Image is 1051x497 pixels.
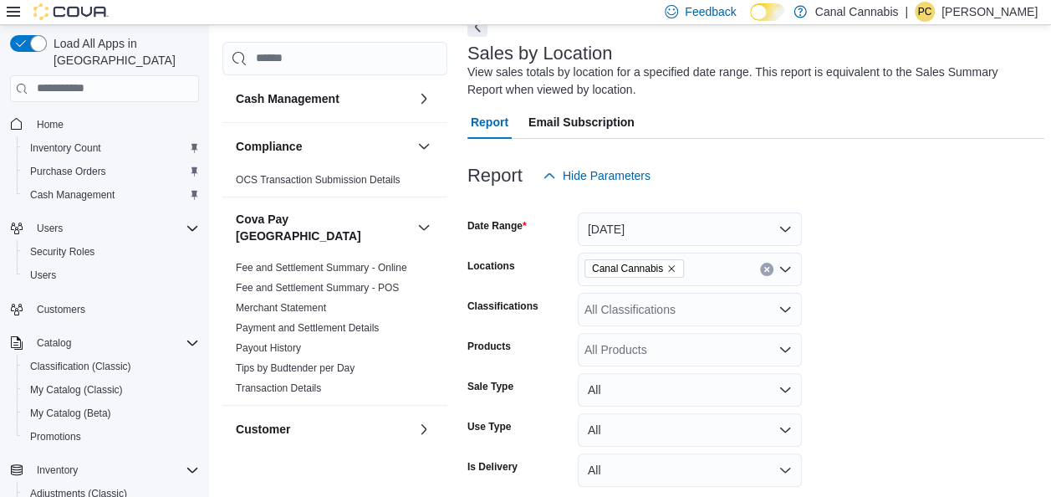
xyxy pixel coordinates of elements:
a: Transaction Details [236,382,321,394]
a: Payment and Settlement Details [236,322,379,334]
span: Customers [37,303,85,316]
button: Promotions [17,425,206,448]
span: Purchase Orders [23,161,199,182]
a: Users [23,265,63,285]
button: Classification (Classic) [17,355,206,378]
button: Compliance [236,138,411,155]
span: Payout History [236,341,301,355]
span: Report [471,105,508,139]
button: My Catalog (Classic) [17,378,206,402]
button: Catalog [3,331,206,355]
span: Tips by Budtender per Day [236,361,355,375]
span: Merchant Statement [236,301,326,315]
button: Clear input [760,263,773,276]
button: Users [17,264,206,287]
span: My Catalog (Classic) [23,380,199,400]
span: Purchase Orders [30,165,106,178]
span: PC [918,2,932,22]
span: Security Roles [23,242,199,262]
button: Cash Management [414,89,434,109]
a: Classification (Classic) [23,356,138,377]
a: Home [30,115,70,135]
a: Purchase Orders [23,161,113,182]
a: Fee and Settlement Summary - POS [236,282,399,294]
label: Use Type [467,420,511,433]
button: Cash Management [236,90,411,107]
label: Date Range [467,219,527,233]
button: Compliance [414,136,434,156]
span: Dark Mode [750,21,751,22]
div: Patrick Ciantar [915,2,935,22]
button: [DATE] [578,213,802,246]
div: View sales totals by location for a specified date range. This report is equivalent to the Sales ... [467,64,1036,99]
label: Products [467,340,511,353]
div: Cova Pay [GEOGRAPHIC_DATA] [222,258,447,405]
input: Dark Mode [750,3,785,21]
a: Merchant Statement [236,302,326,314]
span: Fee and Settlement Summary - POS [236,281,399,295]
button: Customer [414,419,434,439]
span: Home [37,118,64,131]
span: Fee and Settlement Summary - Online [236,261,407,274]
span: Users [30,269,56,282]
button: Cova Pay [GEOGRAPHIC_DATA] [236,211,411,244]
a: Security Roles [23,242,101,262]
label: Classifications [467,300,538,313]
button: Inventory Count [17,136,206,160]
label: Locations [467,259,515,273]
div: Compliance [222,170,447,197]
button: Security Roles [17,240,206,264]
span: Promotions [30,430,81,443]
span: Classification (Classic) [30,360,131,373]
p: | [905,2,908,22]
h3: Report [467,166,523,186]
span: Cash Management [23,185,199,205]
button: All [578,413,802,447]
button: Remove Canal Cannabis from selection in this group [666,264,676,274]
button: My Catalog (Beta) [17,402,206,425]
span: Inventory Count [30,141,101,155]
img: Cova [33,3,109,20]
p: [PERSON_NAME] [941,2,1038,22]
button: Home [3,112,206,136]
label: Is Delivery [467,460,518,474]
button: Inventory [3,459,206,482]
span: OCS Transaction Submission Details [236,173,401,187]
button: Open list of options [778,263,792,276]
span: Payment and Settlement Details [236,321,379,335]
span: Users [30,218,199,238]
button: Purchase Orders [17,160,206,183]
a: Inventory Count [23,138,108,158]
h3: Sales by Location [467,44,613,64]
button: Next [467,17,487,37]
span: Catalog [30,333,199,353]
button: Users [3,217,206,240]
span: Home [30,114,199,135]
span: Inventory [30,460,199,480]
span: Feedback [685,3,736,20]
button: Customers [3,297,206,321]
span: Hide Parameters [563,167,650,184]
a: Cash Management [23,185,121,205]
span: Inventory Count [23,138,199,158]
span: Security Roles [30,245,94,259]
a: OCS Transaction Submission Details [236,174,401,186]
button: Cash Management [17,183,206,207]
span: Transaction Details [236,382,321,395]
span: Email Subscription [528,105,635,139]
span: Load All Apps in [GEOGRAPHIC_DATA] [47,35,199,69]
a: Customers [30,300,92,320]
button: All [578,373,802,407]
a: Tips by Budtender per Day [236,362,355,374]
a: Fee and Settlement Summary - Online [236,262,407,274]
span: Users [37,222,63,235]
span: Cash Management [30,188,115,202]
h3: Customer [236,421,290,438]
span: Users [23,265,199,285]
button: Catalog [30,333,78,353]
a: Promotions [23,427,88,447]
button: Open list of options [778,343,792,356]
span: My Catalog (Beta) [23,403,199,423]
span: Classification (Classic) [23,356,199,377]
